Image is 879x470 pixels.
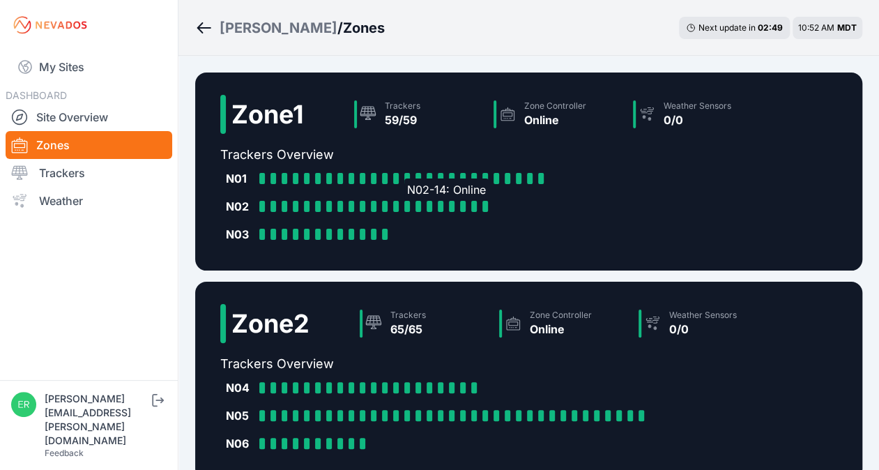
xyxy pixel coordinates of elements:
[385,100,420,112] div: Trackers
[6,89,67,101] span: DASHBOARD
[220,18,337,38] a: [PERSON_NAME]
[226,379,254,396] div: N04
[6,103,172,131] a: Site Overview
[530,321,592,338] div: Online
[6,50,172,84] a: My Sites
[226,170,254,187] div: N01
[669,310,737,321] div: Weather Sensors
[349,95,488,134] a: Trackers59/59
[220,145,767,165] h2: Trackers Overview
[669,321,737,338] div: 0/0
[11,392,36,417] img: erik.ordorica@solvenergy.com
[343,18,385,38] h3: Zones
[385,112,420,128] div: 59/59
[226,435,254,452] div: N06
[627,95,767,134] a: Weather Sensors0/0
[220,354,772,374] h2: Trackers Overview
[390,310,426,321] div: Trackers
[226,198,254,215] div: N02
[337,18,343,38] span: /
[226,226,254,243] div: N03
[6,187,172,215] a: Weather
[524,112,586,128] div: Online
[45,448,84,458] a: Feedback
[354,304,494,343] a: Trackers65/65
[6,159,172,187] a: Trackers
[758,22,783,33] div: 02 : 49
[530,310,592,321] div: Zone Controller
[798,22,834,33] span: 10:52 AM
[664,100,731,112] div: Weather Sensors
[231,100,304,128] h2: Zone 1
[6,131,172,159] a: Zones
[11,14,89,36] img: Nevados
[404,201,415,212] a: N02-14: Online
[837,22,857,33] span: MDT
[226,407,254,424] div: N05
[524,100,586,112] div: Zone Controller
[664,112,731,128] div: 0/0
[390,321,426,338] div: 65/65
[698,22,756,33] span: Next update in
[231,310,309,338] h2: Zone 2
[45,392,149,448] div: [PERSON_NAME][EMAIL_ADDRESS][PERSON_NAME][DOMAIN_NAME]
[195,10,385,46] nav: Breadcrumb
[633,304,772,343] a: Weather Sensors0/0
